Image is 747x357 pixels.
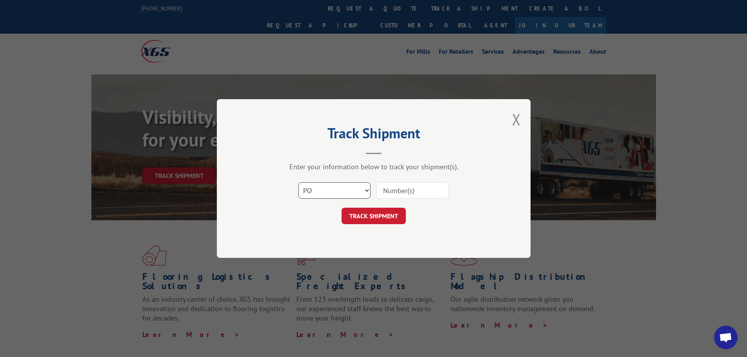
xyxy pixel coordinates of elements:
a: Open chat [714,326,738,349]
button: Close modal [512,109,521,130]
h2: Track Shipment [256,128,491,143]
div: Enter your information below to track your shipment(s). [256,162,491,171]
button: TRACK SHIPMENT [342,208,406,224]
input: Number(s) [376,182,449,199]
